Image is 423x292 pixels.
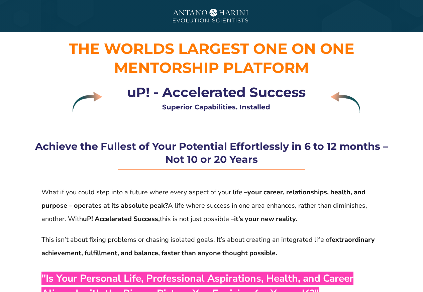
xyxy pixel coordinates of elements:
p: What if you could step into a future where every aspect of your life – A life where success in on... [41,186,382,226]
span: entorship Platform [128,59,309,77]
strong: fulfillment, and balance, faster than anyone thought possible. [85,249,277,258]
strong: Achieve the Fullest of Your Potential Effortlessly in 6 to 12 months – Not 10 or 20 Years [35,140,388,166]
strong: uP! Accelerated Success, [83,214,160,223]
strong: uP! - Accelerated Success [127,84,306,100]
img: Layer 9 [73,92,102,113]
span: THE WORLDS LARGEST ONE ON ONE M [69,39,354,77]
img: Layer 9 copy [330,92,360,113]
strong: it’s your new reality. [234,214,297,223]
p: This isn’t about fixing problems or chasing isolated goals. It’s about creating an integrated lif... [41,233,382,260]
strong: Superior Capabilities. Installed [162,103,270,111]
img: A&H_Ev png [162,4,262,29]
